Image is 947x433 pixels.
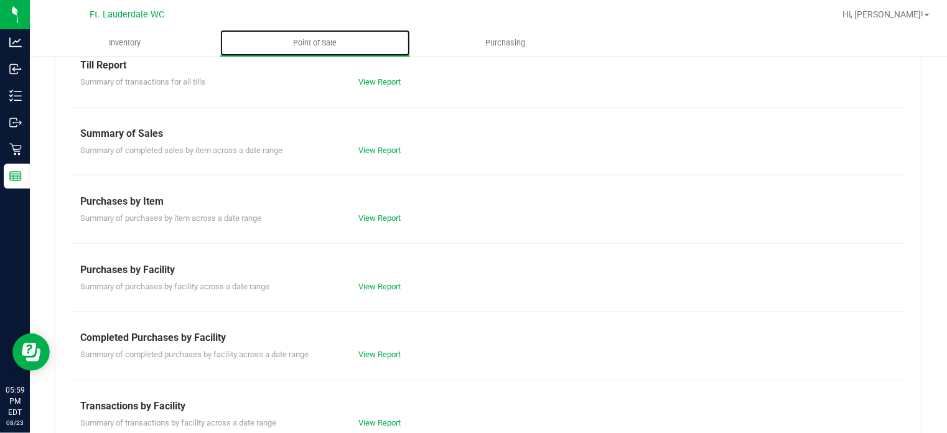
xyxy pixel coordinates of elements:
inline-svg: Outbound [9,116,22,129]
a: View Report [358,350,401,359]
span: Summary of purchases by facility across a date range [80,282,269,291]
p: 08/23 [6,418,24,427]
inline-svg: Analytics [9,36,22,49]
span: Inventory [92,37,157,49]
p: 05:59 PM EDT [6,384,24,418]
a: View Report [358,146,401,155]
span: Summary of completed sales by item across a date range [80,146,282,155]
inline-svg: Reports [9,170,22,182]
a: View Report [358,77,401,86]
div: Transactions by Facility [80,399,897,414]
span: Summary of transactions by facility across a date range [80,418,276,427]
a: View Report [358,418,401,427]
inline-svg: Inbound [9,63,22,75]
inline-svg: Retail [9,143,22,156]
a: View Report [358,282,401,291]
span: Ft. Lauderdale WC [90,9,164,20]
span: Summary of completed purchases by facility across a date range [80,350,309,359]
a: Inventory [30,30,220,56]
iframe: Resource center [12,333,50,371]
a: Point of Sale [220,30,411,56]
div: Purchases by Item [80,194,897,209]
div: Purchases by Facility [80,263,897,277]
span: Purchasing [469,37,542,49]
div: Completed Purchases by Facility [80,330,897,345]
div: Till Report [80,58,897,73]
span: Point of Sale [276,37,353,49]
div: Summary of Sales [80,126,897,141]
span: Summary of purchases by item across a date range [80,213,261,223]
a: Purchasing [410,30,600,56]
inline-svg: Inventory [9,90,22,102]
span: Summary of transactions for all tills [80,77,205,86]
span: Hi, [PERSON_NAME]! [842,9,923,19]
a: View Report [358,213,401,223]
